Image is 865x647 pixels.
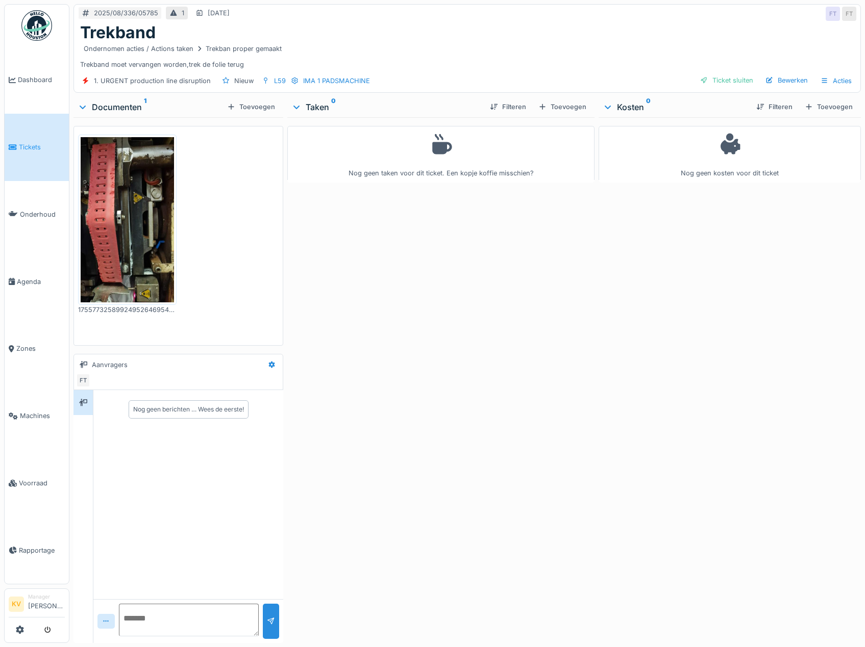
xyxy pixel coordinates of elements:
h1: Trekband [80,23,156,42]
li: KV [9,597,24,612]
div: Toevoegen [801,100,857,114]
div: Filteren [486,100,530,114]
div: Acties [816,73,856,88]
div: Filteren [752,100,797,114]
div: 1. URGENT production line disruption [94,76,211,86]
div: IMA 1 PADSMACHINE [303,76,370,86]
div: L59 [274,76,286,86]
div: [DATE] [208,8,230,18]
span: Rapportage [19,546,65,555]
span: Agenda [17,277,65,287]
span: Dashboard [18,75,65,85]
div: Nog geen kosten voor dit ticket [605,131,854,178]
a: Voorraad [5,450,69,517]
sup: 0 [646,101,651,113]
div: Documenten [78,101,223,113]
span: Voorraad [19,478,65,488]
span: Machines [20,411,65,421]
span: Zones [16,344,65,353]
div: Toevoegen [223,100,279,114]
div: 17557732589924952646954075541565.jpg [78,305,177,315]
a: Machines [5,382,69,450]
div: Nog geen berichten … Wees de eerste! [133,405,244,414]
sup: 1 [144,101,146,113]
span: Tickets [19,142,65,152]
div: FT [842,7,856,21]
img: Badge_color-CXgf-gQk.svg [21,10,52,41]
a: Tickets [5,114,69,181]
div: Toevoegen [534,100,590,114]
div: Nieuw [234,76,254,86]
img: 9u7v2hp60gd3r0449x3qolmnlb69 [81,137,174,302]
div: 1 [182,8,184,18]
span: Onderhoud [20,210,65,219]
div: FT [76,373,90,387]
div: Taken [291,101,481,113]
div: Aanvragers [92,360,128,370]
a: Dashboard [5,46,69,114]
div: Manager [28,593,65,601]
div: Ticket sluiten [696,73,757,87]
div: Bewerken [761,73,812,87]
li: [PERSON_NAME] [28,593,65,615]
a: Rapportage [5,516,69,584]
div: Trekband moet vervangen worden,trek de folie terug [80,42,854,69]
a: Agenda [5,248,69,315]
div: FT [826,7,840,21]
div: Ondernomen acties / Actions taken Trekban proper gemaakt [84,44,282,54]
sup: 0 [331,101,336,113]
div: 2025/08/336/05785 [94,8,158,18]
div: Kosten [603,101,748,113]
a: KV Manager[PERSON_NAME] [9,593,65,617]
div: Nog geen taken voor dit ticket. Een kopje koffie misschien? [294,131,587,178]
a: Zones [5,315,69,382]
a: Onderhoud [5,181,69,248]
